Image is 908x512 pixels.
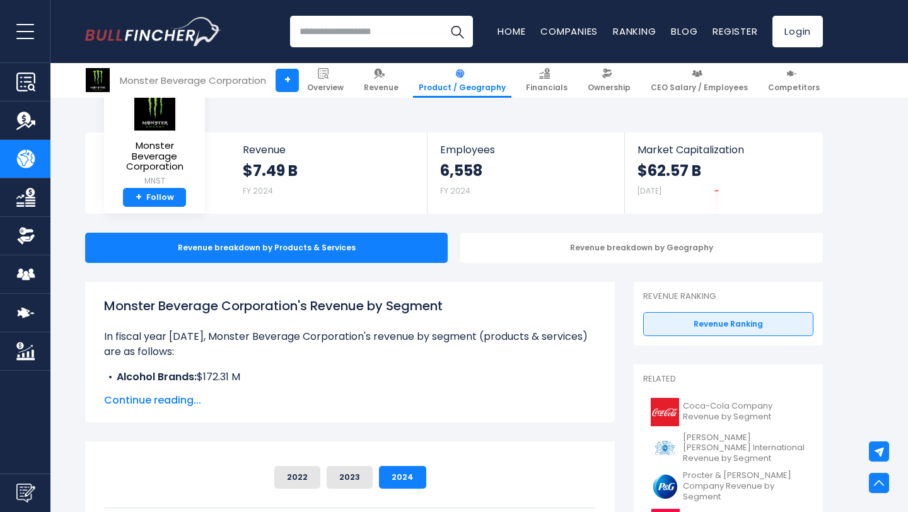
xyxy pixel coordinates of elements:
[117,369,197,384] b: Alcohol Brands:
[243,144,415,156] span: Revenue
[671,25,697,38] a: Blog
[713,25,757,38] a: Register
[498,25,525,38] a: Home
[683,401,806,422] span: Coca-Cola Company Revenue by Segment
[379,466,426,489] button: 2024
[243,161,298,180] strong: $7.49 B
[637,185,661,196] small: [DATE]
[358,63,404,98] a: Revenue
[768,83,820,93] span: Competitors
[301,63,349,98] a: Overview
[85,233,448,263] div: Revenue breakdown by Products & Services
[540,25,598,38] a: Companies
[132,89,177,131] img: MNST logo
[120,73,266,88] div: Monster Beverage Corporation
[526,83,567,93] span: Financials
[643,312,813,336] a: Revenue Ranking
[588,83,631,93] span: Ownership
[460,233,823,263] div: Revenue breakdown by Geography
[16,226,35,245] img: Ownership
[643,374,813,385] p: Related
[104,369,596,385] li: $172.31 M
[651,472,679,501] img: PG logo
[274,466,320,489] button: 2022
[136,192,142,203] strong: +
[413,63,511,98] a: Product / Geography
[440,185,470,196] small: FY 2024
[327,466,373,489] button: 2023
[625,132,822,214] a: Market Capitalization $62.57 B [DATE]
[113,88,195,188] a: Monster Beverage Corporation MNST
[104,296,596,315] h1: Monster Beverage Corporation's Revenue by Segment
[85,17,221,46] img: Bullfincher logo
[123,188,186,207] a: +Follow
[637,161,701,180] strong: $62.57 B
[104,393,596,408] span: Continue reading...
[114,175,195,187] small: MNST
[307,83,344,93] span: Overview
[428,132,624,210] a: Employees 6,558 FY 2024
[651,434,679,462] img: PM logo
[772,16,823,47] a: Login
[440,161,482,180] strong: 6,558
[643,395,813,429] a: Coca-Cola Company Revenue by Segment
[637,144,809,156] span: Market Capitalization
[651,398,679,426] img: KO logo
[683,470,806,503] span: Procter & [PERSON_NAME] Company Revenue by Segment
[104,329,596,359] p: In fiscal year [DATE], Monster Beverage Corporation's revenue by segment (products & services) ar...
[85,17,221,46] a: Go to homepage
[440,144,611,156] span: Employees
[114,141,195,172] span: Monster Beverage Corporation
[613,25,656,38] a: Ranking
[643,291,813,302] p: Revenue Ranking
[364,83,399,93] span: Revenue
[441,16,473,47] button: Search
[243,185,273,196] small: FY 2024
[419,83,506,93] span: Product / Geography
[683,433,806,465] span: [PERSON_NAME] [PERSON_NAME] International Revenue by Segment
[86,68,110,92] img: MNST logo
[276,69,299,92] a: +
[762,63,825,98] a: Competitors
[643,429,813,468] a: [PERSON_NAME] [PERSON_NAME] International Revenue by Segment
[651,83,748,93] span: CEO Salary / Employees
[643,467,813,506] a: Procter & [PERSON_NAME] Company Revenue by Segment
[230,132,428,210] a: Revenue $7.49 B FY 2024
[645,63,754,98] a: CEO Salary / Employees
[582,63,636,98] a: Ownership
[520,63,573,98] a: Financials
